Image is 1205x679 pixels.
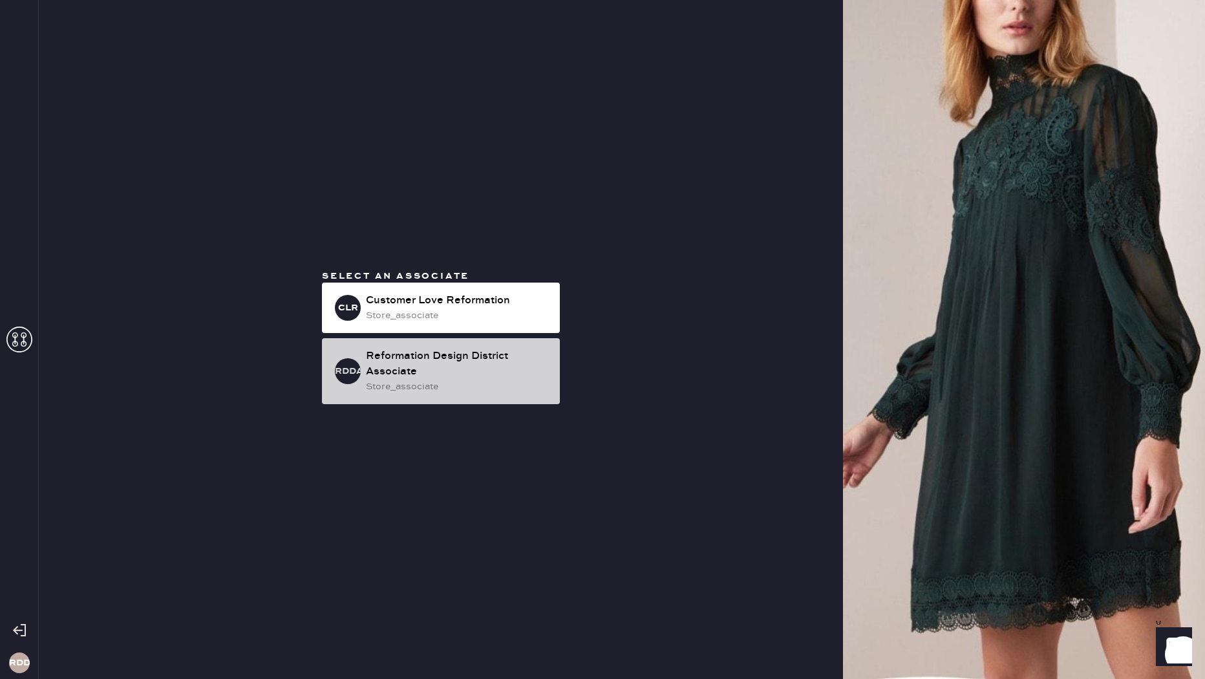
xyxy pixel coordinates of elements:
h3: RDDA [335,367,361,376]
h3: RDDM [9,658,30,667]
div: Reformation Design District Associate [366,349,549,380]
span: Select an associate [322,270,469,282]
div: store_associate [366,308,549,323]
iframe: Front Chat [1144,621,1199,676]
div: Customer Love Reformation [366,293,549,308]
h3: CLR [338,303,358,312]
div: store_associate [366,380,549,394]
